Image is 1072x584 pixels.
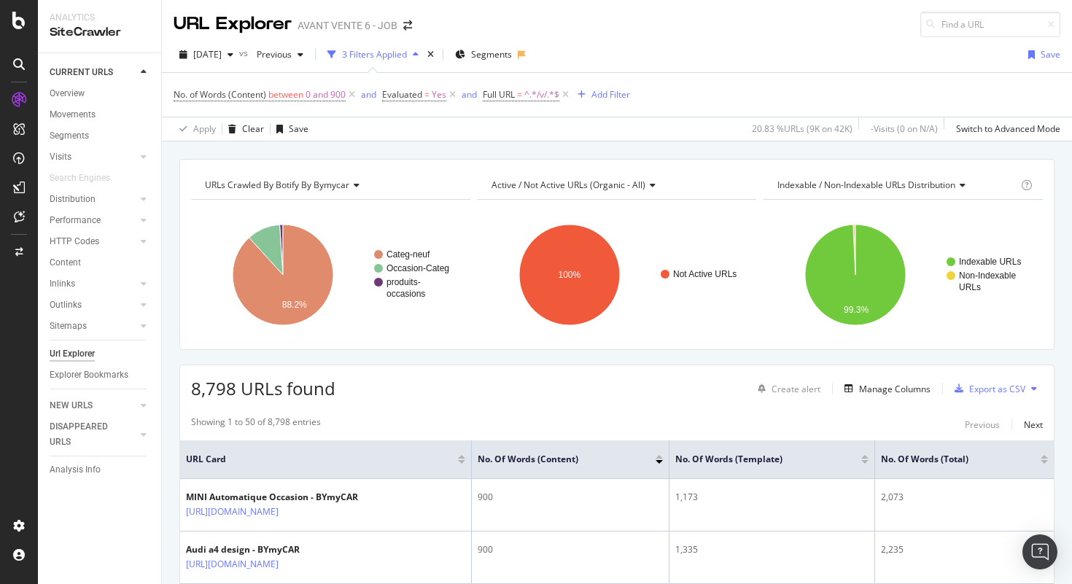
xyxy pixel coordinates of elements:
button: Previous [251,43,309,66]
a: Movements [50,107,151,122]
div: Export as CSV [969,383,1025,395]
div: Outlinks [50,297,82,313]
a: Url Explorer [50,346,151,362]
div: Save [289,122,308,135]
button: Clear [222,117,264,141]
div: times [424,47,437,62]
button: Next [1024,416,1043,433]
span: Yes [432,85,446,105]
span: vs [239,47,251,59]
div: CURRENT URLS [50,65,113,80]
span: 2025 Sep. 9th [193,48,222,61]
h4: Active / Not Active URLs [489,174,744,197]
div: Search Engines [50,171,110,186]
text: 99.3% [844,305,869,315]
button: Apply [174,117,216,141]
h4: URLs Crawled By Botify By bymycar [202,174,457,197]
button: Switch to Advanced Mode [950,117,1060,141]
div: Clear [242,122,264,135]
button: and [462,87,477,101]
div: URL Explorer [174,12,292,36]
button: Save [1022,43,1060,66]
div: A chart. [764,211,1043,338]
a: Outlinks [50,297,136,313]
button: and [361,87,376,101]
text: occasions [387,289,425,299]
div: Manage Columns [859,383,931,395]
div: Overview [50,86,85,101]
div: Distribution [50,192,96,207]
span: Indexable / Non-Indexable URLs distribution [777,179,955,191]
div: Segments [50,128,89,144]
div: 1,173 [675,491,869,504]
div: Showing 1 to 50 of 8,798 entries [191,416,321,433]
div: Movements [50,107,96,122]
div: A chart. [191,211,470,338]
text: 100% [558,270,580,280]
div: Create alert [772,383,820,395]
div: 2,073 [881,491,1048,504]
span: between [268,88,303,101]
button: Previous [965,416,1000,433]
span: No. of Words (Content) [478,453,634,466]
div: - Visits ( 0 on N/A ) [871,122,938,135]
text: Categ-neuf [387,249,430,260]
button: Manage Columns [839,380,931,397]
div: MINI Automatique Occasion - BYmyCAR [186,491,358,504]
a: Performance [50,213,136,228]
button: Save [271,117,308,141]
span: = [424,88,430,101]
a: DISAPPEARED URLS [50,419,136,450]
a: Content [50,255,151,270]
span: Segments [471,48,512,61]
div: 900 [478,543,663,556]
div: Previous [965,418,1000,431]
div: 2,235 [881,543,1048,556]
a: Visits [50,149,136,165]
button: Create alert [752,377,820,400]
div: Visits [50,149,71,165]
svg: A chart. [478,211,757,338]
span: Evaluated [382,88,422,101]
button: 3 Filters Applied [322,43,424,66]
div: Analytics [50,12,149,24]
div: 900 [478,491,663,504]
text: Occasion-Categ [387,263,449,273]
div: Content [50,255,81,270]
div: SiteCrawler [50,24,149,41]
button: [DATE] [174,43,239,66]
div: arrow-right-arrow-left [403,20,412,31]
div: and [462,88,477,101]
a: Distribution [50,192,136,207]
a: Analysis Info [50,462,151,478]
div: Audi a4 design - BYmyCAR [186,543,326,556]
button: Add Filter [572,86,630,104]
span: No. of Words (Content) [174,88,266,101]
span: Previous [251,48,292,61]
div: 20.83 % URLs ( 9K on 42K ) [752,122,852,135]
div: NEW URLS [50,398,93,413]
text: Not Active URLs [673,269,737,279]
span: 0 and 900 [306,85,346,105]
a: Inlinks [50,276,136,292]
text: Indexable URLs [959,257,1021,267]
div: Inlinks [50,276,75,292]
a: CURRENT URLS [50,65,136,80]
h4: Indexable / Non-Indexable URLs Distribution [774,174,1018,197]
a: HTTP Codes [50,234,136,249]
text: Non-Indexable [959,270,1016,281]
div: Switch to Advanced Mode [956,122,1060,135]
input: Find a URL [920,12,1060,37]
div: 1,335 [675,543,869,556]
div: HTTP Codes [50,234,99,249]
a: Explorer Bookmarks [50,367,151,383]
div: Sitemaps [50,319,87,334]
span: URLs Crawled By Botify By bymycar [205,179,349,191]
span: = [517,88,522,101]
div: Apply [193,122,216,135]
span: Full URL [483,88,515,101]
div: and [361,88,376,101]
a: [URL][DOMAIN_NAME] [186,505,279,519]
div: Save [1041,48,1060,61]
